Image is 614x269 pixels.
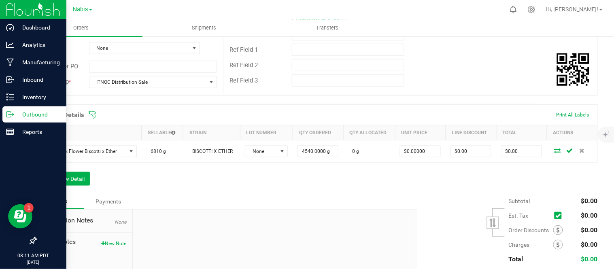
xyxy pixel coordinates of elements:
p: Inventory [14,92,63,102]
span: Distributor [229,31,258,38]
span: Transfers [306,24,350,32]
span: Order Notes [42,237,126,247]
span: Hi, [PERSON_NAME]! [546,6,599,13]
p: Reports [14,127,63,137]
span: ITNOC Distribution Sale [89,76,207,88]
input: 0 [451,146,491,157]
span: Ref Field 2 [229,61,258,69]
span: Ref Field 1 [229,46,258,53]
th: Qty Allocated [343,125,395,140]
span: Subtotal [509,198,530,204]
qrcode: 00009302 [557,53,589,86]
input: 0 [400,146,440,157]
span: $0.00 [581,197,598,205]
span: 6810 g [147,148,166,154]
th: Line Discount [446,125,496,140]
span: Charges [509,241,553,248]
th: Lot Number [240,125,293,140]
span: Order Discounts [509,227,553,233]
span: Calculate excise tax [555,210,565,221]
th: Qty Ordered [293,125,343,140]
inline-svg: Outbound [6,110,14,119]
img: Scan me! [557,53,589,86]
span: None [89,42,189,54]
inline-svg: Manufacturing [6,58,14,66]
button: New Note [101,240,126,247]
span: ELO Bulk Flower Biscotti x Ether [42,146,126,157]
p: Inbound [14,75,63,85]
p: Dashboard [14,23,63,32]
span: Est. Tax [509,212,551,219]
span: $0.00 [581,226,598,234]
span: None [245,146,277,157]
span: 0 g [348,148,359,154]
inline-svg: Inbound [6,76,14,84]
inline-svg: Analytics [6,41,14,49]
p: Manufacturing [14,57,63,67]
iframe: Resource center unread badge [24,203,34,213]
a: Shipments [142,19,266,36]
span: Total [509,255,523,263]
inline-svg: Dashboard [6,23,14,32]
th: Item [36,125,142,140]
span: Delete Order Detail [576,148,588,153]
span: $0.00 [581,241,598,248]
p: Outbound [14,110,63,119]
span: None [115,219,126,225]
span: NO DATA FOUND [41,145,137,157]
div: Payments [84,194,133,209]
span: Save Order Detail [564,148,576,153]
th: Unit Price [395,125,446,140]
th: Actions [547,125,597,140]
p: 08:11 AM PDT [4,252,63,259]
span: Destination Notes [42,216,126,225]
p: Analytics [14,40,63,50]
th: Strain [183,125,240,140]
a: Orders [19,19,142,36]
span: $0.00 [581,255,598,263]
a: Transfers [266,19,389,36]
th: Total [496,125,547,140]
th: Sellable [142,125,183,140]
div: Manage settings [527,6,537,13]
span: Shipments [181,24,227,32]
iframe: Resource center [8,204,32,229]
span: BISCOTTI X ETHER [188,148,233,154]
input: 0 [501,146,542,157]
p: [DATE] [4,259,63,265]
span: Nabis [73,6,88,13]
input: 0 [298,146,338,157]
span: $0.00 [581,212,598,219]
span: Ref Field 3 [229,77,258,84]
inline-svg: Reports [6,128,14,136]
inline-svg: Inventory [6,93,14,101]
span: Orders [62,24,100,32]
